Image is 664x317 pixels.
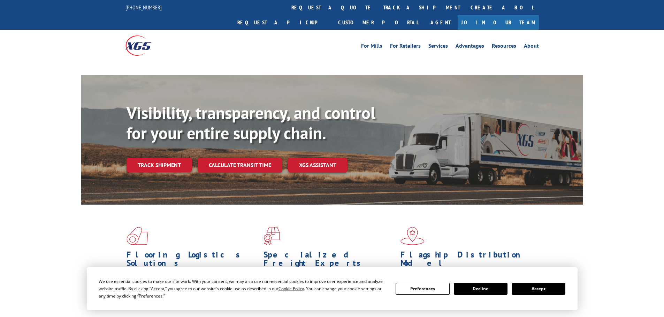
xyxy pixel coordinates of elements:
[524,43,539,51] a: About
[454,283,507,295] button: Decline
[428,43,448,51] a: Services
[264,251,395,271] h1: Specialized Freight Experts
[456,43,484,51] a: Advantages
[390,43,421,51] a: For Retailers
[139,293,162,299] span: Preferences
[400,251,532,271] h1: Flagship Distribution Model
[400,227,425,245] img: xgs-icon-flagship-distribution-model-red
[127,251,258,271] h1: Flooring Logistics Solutions
[512,283,565,295] button: Accept
[87,267,578,310] div: Cookie Consent Prompt
[288,158,348,173] a: XGS ASSISTANT
[458,15,539,30] a: Join Our Team
[264,227,280,245] img: xgs-icon-focused-on-flooring-red
[492,43,516,51] a: Resources
[396,283,449,295] button: Preferences
[423,15,458,30] a: Agent
[127,158,192,172] a: Track shipment
[127,227,148,245] img: xgs-icon-total-supply-chain-intelligence-red
[333,15,423,30] a: Customer Portal
[198,158,282,173] a: Calculate transit time
[127,102,375,144] b: Visibility, transparency, and control for your entire supply chain.
[278,286,304,292] span: Cookie Policy
[99,278,387,300] div: We use essential cookies to make our site work. With your consent, we may also use non-essential ...
[232,15,333,30] a: Request a pickup
[361,43,382,51] a: For Mills
[125,4,162,11] a: [PHONE_NUMBER]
